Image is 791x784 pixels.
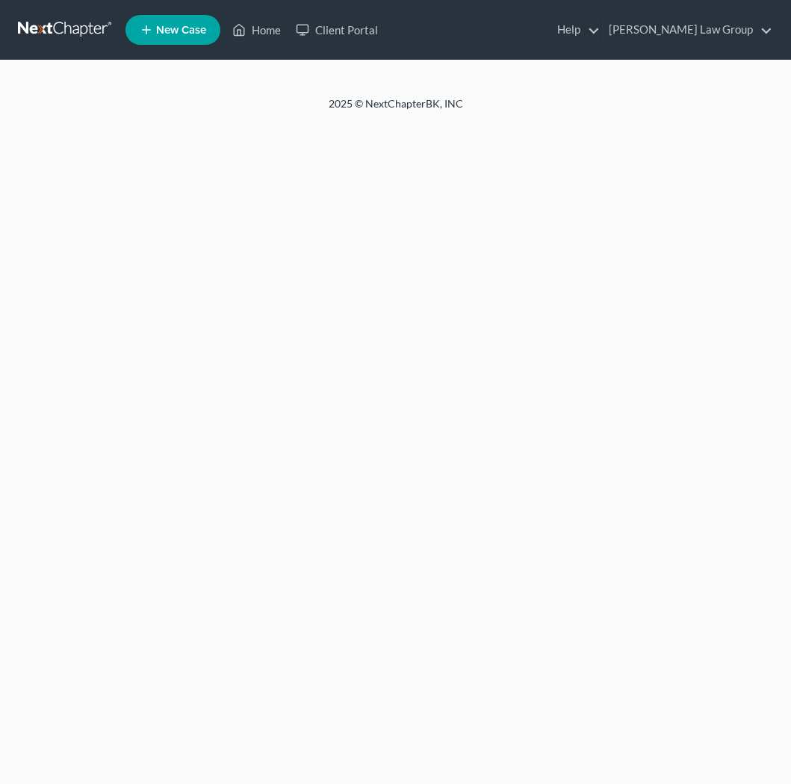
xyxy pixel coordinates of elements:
new-legal-case-button: New Case [125,15,220,45]
a: Help [550,16,600,43]
a: Client Portal [288,16,385,43]
a: [PERSON_NAME] Law Group [601,16,772,43]
a: Home [225,16,288,43]
div: 2025 © NextChapterBK, INC [37,96,754,123]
